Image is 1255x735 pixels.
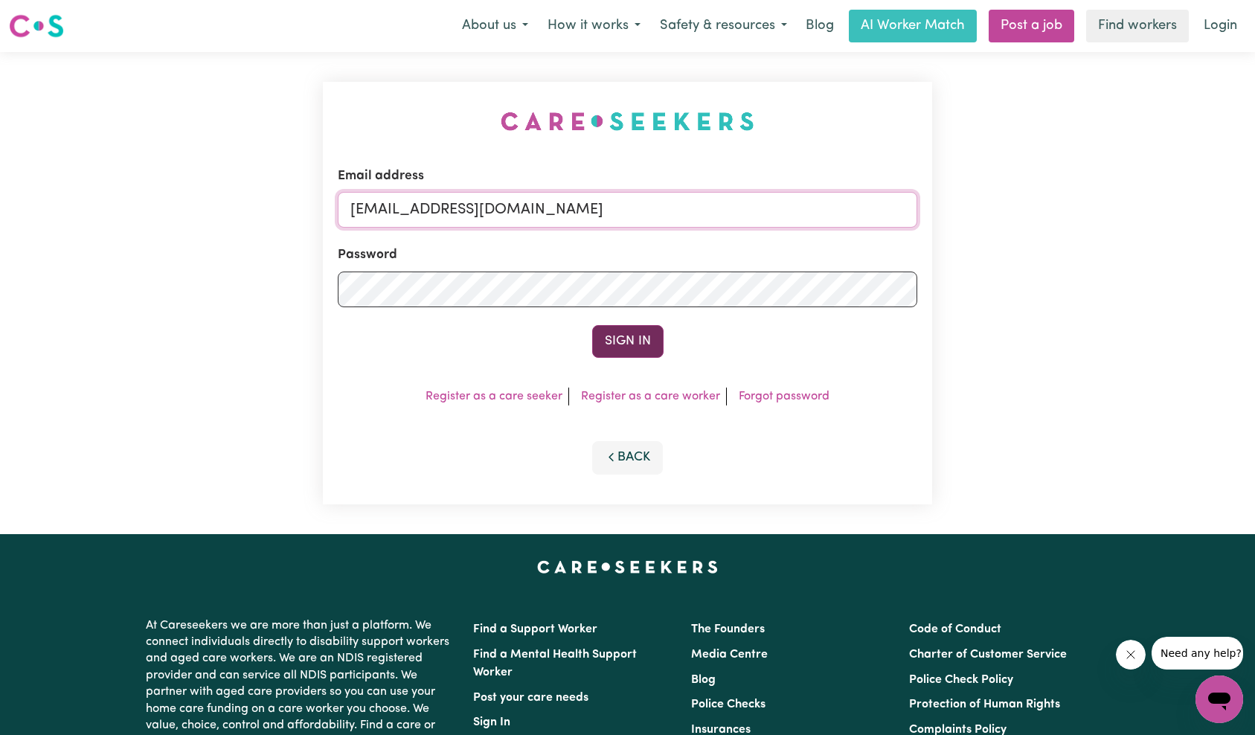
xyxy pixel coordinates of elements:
[1195,10,1246,42] a: Login
[1116,640,1146,670] iframe: Close message
[338,167,424,186] label: Email address
[691,623,765,635] a: The Founders
[989,10,1074,42] a: Post a job
[909,699,1060,710] a: Protection of Human Rights
[338,192,918,228] input: Email address
[426,391,562,402] a: Register as a care seeker
[739,391,829,402] a: Forgot password
[538,10,650,42] button: How it works
[581,391,720,402] a: Register as a care worker
[9,9,64,43] a: Careseekers logo
[537,561,718,573] a: Careseekers home page
[1195,675,1243,723] iframe: Button to launch messaging window
[473,649,637,678] a: Find a Mental Health Support Worker
[338,245,397,265] label: Password
[592,325,664,358] button: Sign In
[650,10,797,42] button: Safety & resources
[691,699,765,710] a: Police Checks
[909,649,1067,661] a: Charter of Customer Service
[691,674,716,686] a: Blog
[452,10,538,42] button: About us
[797,10,843,42] a: Blog
[909,623,1001,635] a: Code of Conduct
[1152,637,1243,670] iframe: Message from company
[473,716,510,728] a: Sign In
[473,692,588,704] a: Post your care needs
[473,623,597,635] a: Find a Support Worker
[1086,10,1189,42] a: Find workers
[849,10,977,42] a: AI Worker Match
[691,649,768,661] a: Media Centre
[9,13,64,39] img: Careseekers logo
[592,441,664,474] button: Back
[909,674,1013,686] a: Police Check Policy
